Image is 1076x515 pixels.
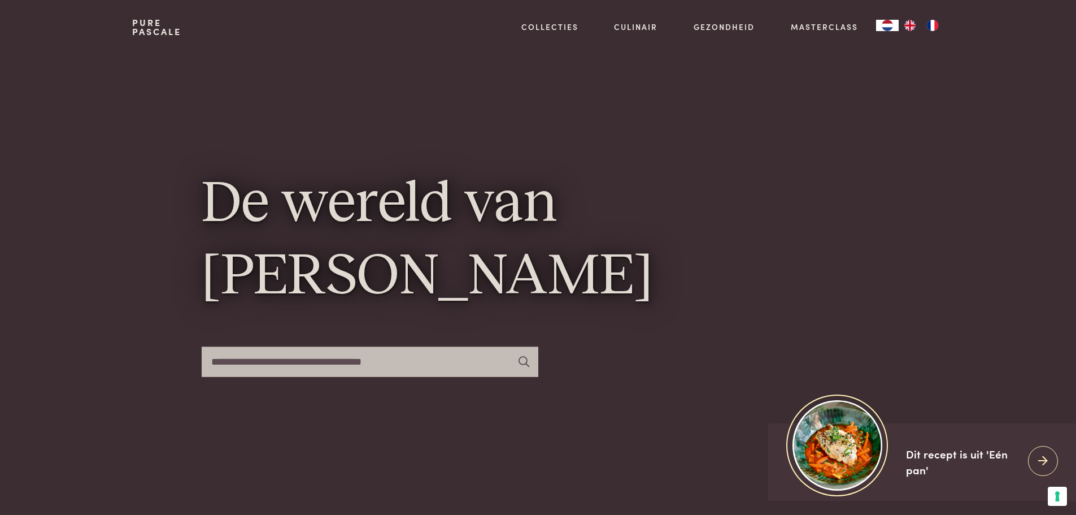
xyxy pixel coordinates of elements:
[921,20,944,31] a: FR
[694,21,755,33] a: Gezondheid
[202,170,875,314] h1: De wereld van [PERSON_NAME]
[876,20,899,31] div: Language
[899,20,921,31] a: EN
[876,20,899,31] a: NL
[906,446,1019,478] div: Dit recept is uit 'Eén pan'
[768,423,1076,501] a: https://admin.purepascale.com/wp-content/uploads/2025/08/home_recept_link.jpg Dit recept is uit '...
[876,20,944,31] aside: Language selected: Nederlands
[614,21,657,33] a: Culinair
[521,21,578,33] a: Collecties
[132,18,181,36] a: PurePascale
[792,400,882,490] img: https://admin.purepascale.com/wp-content/uploads/2025/08/home_recept_link.jpg
[791,21,858,33] a: Masterclass
[899,20,944,31] ul: Language list
[1048,487,1067,506] button: Uw voorkeuren voor toestemming voor trackingtechnologieën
